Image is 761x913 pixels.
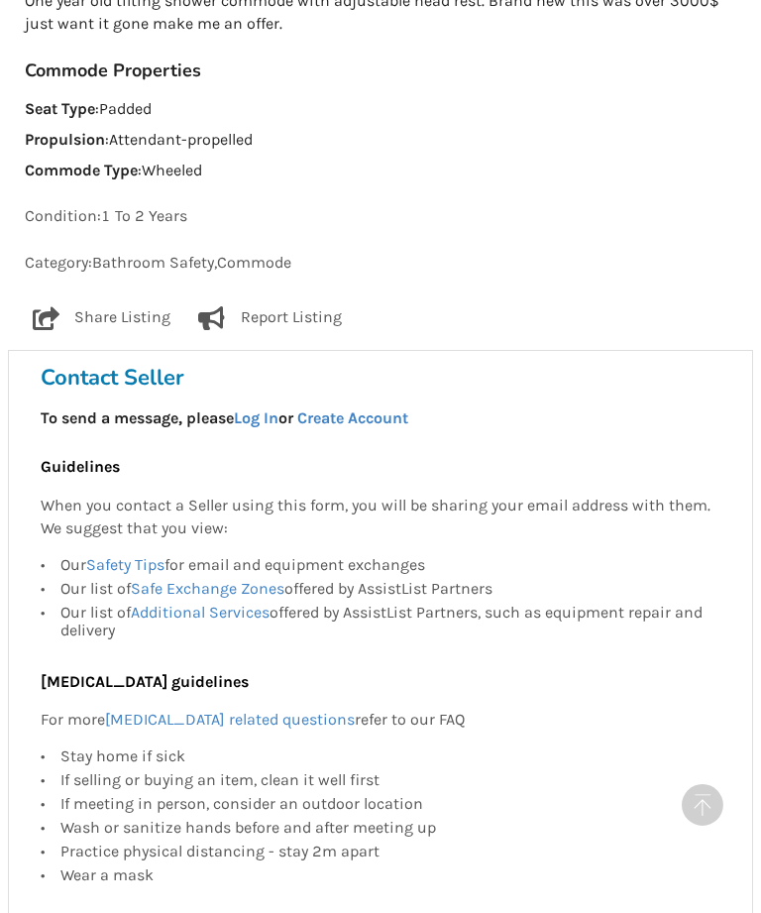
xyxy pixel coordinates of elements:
a: [MEDICAL_DATA] related questions [105,710,355,729]
a: Safety Tips [86,555,164,574]
div: Practice physical distancing - stay 2m apart [60,840,710,863]
strong: Commode Type [25,161,138,179]
p: : Attendant-propelled [25,129,737,152]
a: Log In [234,408,278,427]
p: For more refer to our FAQ [41,709,710,732]
b: Guidelines [41,457,120,476]
p: Share Listing [74,306,170,330]
strong: Propulsion [25,130,105,149]
p: When you contact a Seller using this form, you will be sharing your email address with them. We s... [41,495,710,540]
b: [MEDICAL_DATA] guidelines [41,672,249,691]
h3: Commode Properties [25,59,737,82]
div: Stay home if sick [60,747,710,768]
a: Create Account [297,408,408,427]
h3: Contact Seller [41,364,720,392]
div: If selling or buying an item, clean it well first [60,768,710,792]
div: Our for email and equipment exchanges [60,556,710,577]
p: Category: Bathroom Safety , Commode [25,252,737,275]
p: Report Listing [241,306,342,330]
a: Safe Exchange Zones [131,579,284,598]
strong: To send a message, please or [41,408,408,427]
div: Our list of offered by AssistList Partners, such as equipment repair and delivery [60,601,710,639]
strong: Seat Type [25,99,95,118]
div: Wash or sanitize hands before and after meeting up [60,816,710,840]
p: : Padded [25,98,737,121]
div: Our list of offered by AssistList Partners [60,577,710,601]
a: Additional Services [131,603,270,622]
div: If meeting in person, consider an outdoor location [60,792,710,816]
div: Wear a mask [60,863,710,884]
p: : Wheeled [25,160,737,182]
p: Condition: 1 To 2 Years [25,205,737,228]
